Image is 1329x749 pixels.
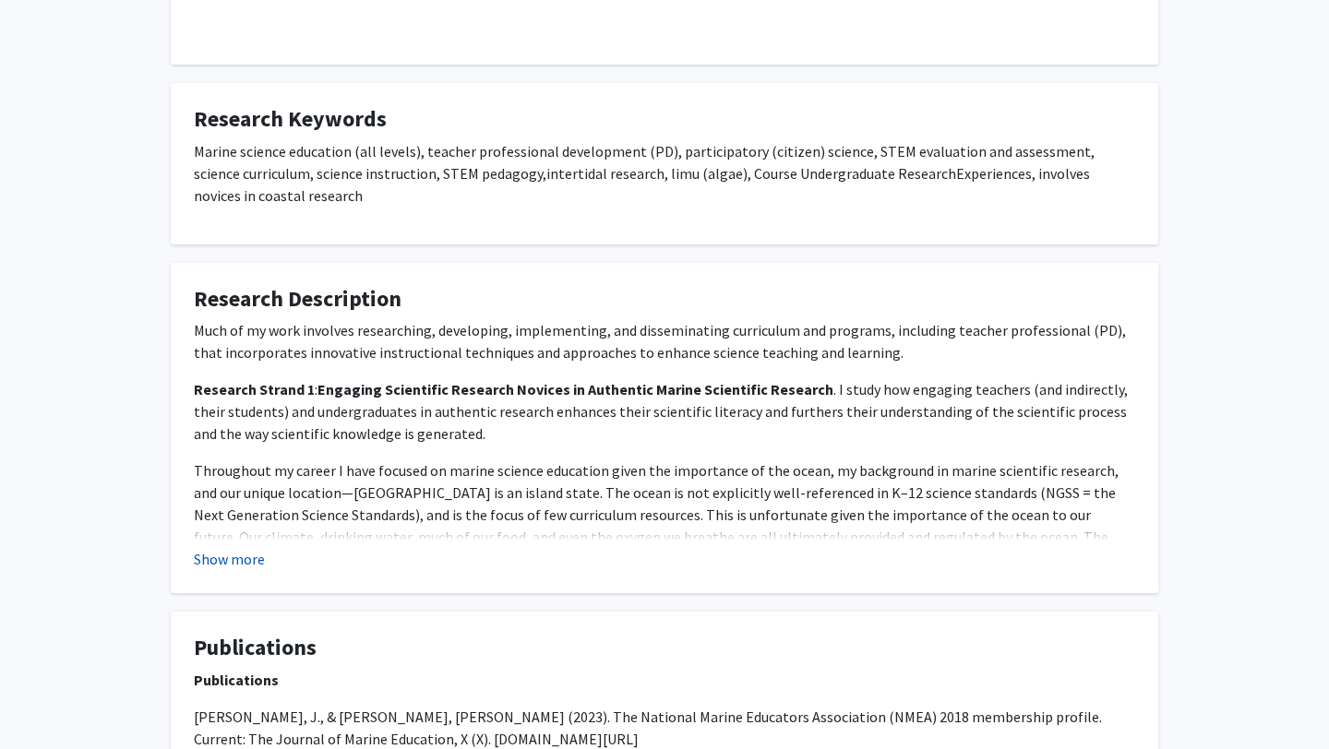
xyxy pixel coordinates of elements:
h4: Research Description [194,286,1135,313]
strong: Engaging Scientific Research Novices in Authentic Marine Scientific Research [317,380,833,398]
p: Marine science education (all levels), teacher professional development (PD), participatory (citi... [194,140,1135,207]
p: Throughout my career I have focused on marine science education given the importance of the ocean... [194,459,1135,592]
strong: Research Strand 1 [194,380,315,398]
iframe: Chat [14,666,78,735]
strong: Publications [194,671,279,689]
h4: Research Keywords [194,106,1135,133]
p: : . I study how engaging teachers (and indirectly, their students) and undergraduates in authenti... [194,378,1135,445]
p: Much of my work involves researching, developing, implementing, and disseminating curriculum and ... [194,319,1135,363]
button: Show more [194,548,265,570]
span: intertidal research, limu (algae), Course Undergraduate Research [546,164,956,183]
h4: Publications [194,635,1135,661]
